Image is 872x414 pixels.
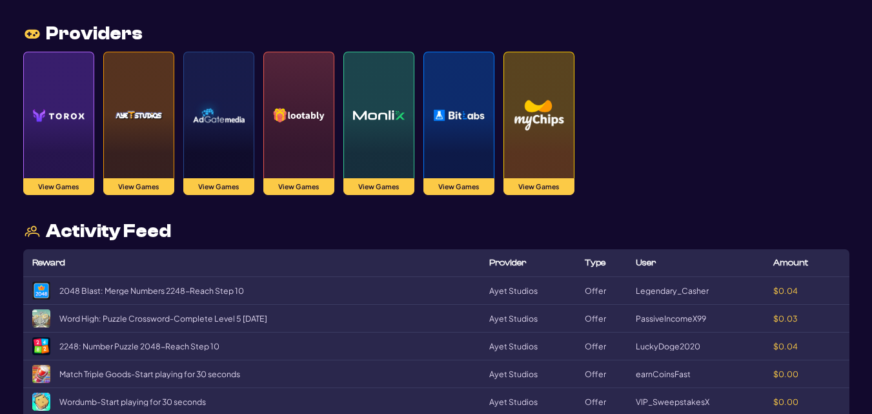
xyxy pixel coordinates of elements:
[485,333,580,360] td: Ayet Studios
[636,315,706,324] span: PassiveIncomeX99
[59,315,267,324] span: Word High: Puzzle Crossword - Complete Level 5 [DATE]
[769,333,849,360] td: $0.04
[59,370,240,379] span: Match Triple Goods - Start playing for 30 seconds
[23,222,41,241] img: users
[32,337,50,355] img: 2248: Number Puzzle 2048
[580,305,631,333] td: Offer
[32,365,50,383] img: Match Triple Goods
[503,178,574,196] button: View Games
[580,277,631,305] td: Offer
[32,309,50,327] img: Word High: Puzzle Crossword
[769,277,849,305] td: $0.04
[513,70,565,160] img: myChipsProvider
[636,342,700,351] span: LuckyDoge2020
[433,70,485,160] img: bitlabsProvider
[636,258,656,267] span: User
[353,70,405,160] img: monlixProvider
[32,282,50,300] img: 2048 Blast: Merge Numbers 2248
[585,258,605,267] span: Type
[32,258,65,267] span: Reward
[46,25,143,43] span: Providers
[769,360,849,388] td: $0.00
[32,393,50,411] img: Wordumb
[59,287,244,296] span: 2048 Blast: Merge Numbers 2248 - Reach Step 10
[580,333,631,360] td: Offer
[636,287,709,296] span: Legendary_Casher
[489,258,526,267] span: Provider
[485,305,580,333] td: Ayet Studios
[33,70,85,160] img: toroxProvider
[580,360,631,388] td: Offer
[183,178,254,196] button: View Games
[59,342,219,351] span: 2248: Number Puzzle 2048 - Reach Step 10
[103,178,174,196] button: View Games
[193,70,245,160] img: adGgateProvider
[485,360,580,388] td: Ayet Studios
[423,178,494,196] button: View Games
[263,178,334,196] button: View Games
[773,258,808,267] span: Amount
[636,370,691,379] span: earnCoinsFast
[343,178,414,196] button: View Games
[113,70,165,160] img: ayetProvider
[46,222,171,240] span: Activity Feed
[769,305,849,333] td: $0.03
[23,178,94,196] button: View Games
[636,398,709,407] span: VIP_SweepstakesX
[273,70,325,160] img: lootablyProvider
[23,25,41,43] img: joystic
[485,277,580,305] td: Ayet Studios
[59,398,206,407] span: Wordumb - Start playing for 30 seconds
